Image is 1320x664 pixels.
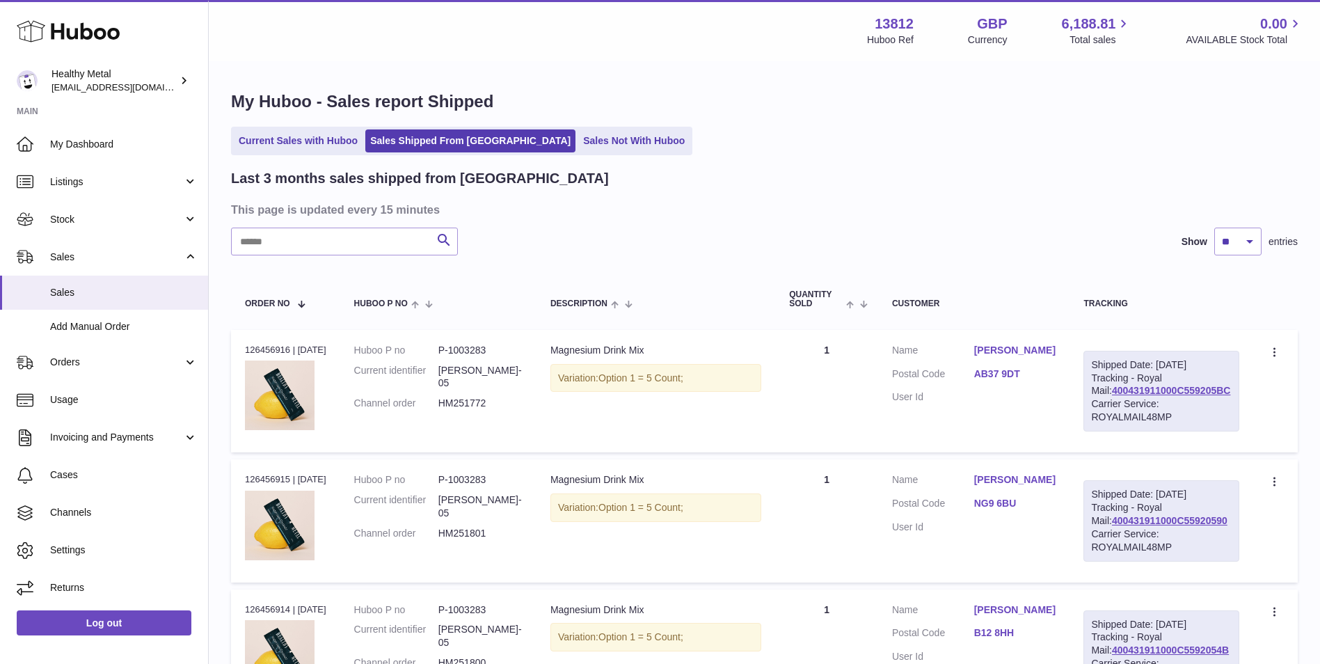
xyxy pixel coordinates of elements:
dd: [PERSON_NAME]-05 [438,623,523,649]
dd: P-1003283 [438,344,523,357]
div: Shipped Date: [DATE] [1091,618,1232,631]
div: Tracking - Royal Mail: [1083,351,1239,432]
span: Total sales [1069,33,1131,47]
div: Magnesium Drink Mix [550,603,761,617]
a: Sales Shipped From [GEOGRAPHIC_DATA] [365,129,575,152]
a: [PERSON_NAME] [974,344,1056,357]
label: Show [1182,235,1207,248]
a: Current Sales with Huboo [234,129,363,152]
div: Tracking - Royal Mail: [1083,480,1239,561]
span: Listings [50,175,183,189]
div: Variation: [550,623,761,651]
div: 126456915 | [DATE] [245,473,326,486]
td: 1 [775,330,878,452]
a: NG9 6BU [974,497,1056,510]
dd: P-1003283 [438,473,523,487]
span: Description [550,299,607,308]
strong: GBP [977,15,1007,33]
span: Cases [50,468,198,482]
a: [PERSON_NAME] [974,603,1056,617]
img: internalAdmin-13812@internal.huboo.com [17,70,38,91]
dt: Huboo P no [354,344,438,357]
span: Returns [50,581,198,594]
div: Shipped Date: [DATE] [1091,488,1232,501]
span: Option 1 = 5 Count; [598,372,683,384]
a: 0.00 AVAILABLE Stock Total [1186,15,1303,47]
span: Settings [50,544,198,557]
div: Currency [968,33,1008,47]
span: Usage [50,393,198,406]
a: [PERSON_NAME] [974,473,1056,487]
a: Log out [17,610,191,635]
a: 400431911000C5592054B [1112,645,1229,656]
span: 6,188.81 [1062,15,1116,33]
div: Tracking [1083,299,1239,308]
dt: Current identifier [354,493,438,520]
div: Huboo Ref [867,33,914,47]
div: Carrier Service: ROYALMAIL48MP [1091,397,1232,424]
a: B12 8HH [974,626,1056,640]
h2: Last 3 months sales shipped from [GEOGRAPHIC_DATA] [231,169,609,188]
span: entries [1269,235,1298,248]
div: Magnesium Drink Mix [550,473,761,487]
dt: Postal Code [892,367,974,384]
dt: Current identifier [354,364,438,390]
img: Product_31.jpg [245,361,315,430]
div: Healthy Metal [51,68,177,94]
span: Channels [50,506,198,519]
strong: 13812 [875,15,914,33]
dd: P-1003283 [438,603,523,617]
span: Order No [245,299,290,308]
span: Option 1 = 5 Count; [598,502,683,513]
span: Stock [50,213,183,226]
dt: User Id [892,650,974,663]
div: 126456914 | [DATE] [245,603,326,616]
div: Shipped Date: [DATE] [1091,358,1232,372]
span: [EMAIL_ADDRESS][DOMAIN_NAME] [51,81,205,93]
div: 126456916 | [DATE] [245,344,326,356]
div: Carrier Service: ROYALMAIL48MP [1091,528,1232,554]
dd: HM251772 [438,397,523,410]
div: Customer [892,299,1056,308]
dt: Name [892,473,974,490]
span: Orders [50,356,183,369]
dt: Channel order [354,527,438,540]
span: My Dashboard [50,138,198,151]
td: 1 [775,459,878,582]
div: Magnesium Drink Mix [550,344,761,357]
h1: My Huboo - Sales report Shipped [231,90,1298,113]
dt: Current identifier [354,623,438,649]
span: Sales [50,286,198,299]
span: 0.00 [1260,15,1287,33]
dd: [PERSON_NAME]-05 [438,493,523,520]
a: AB37 9DT [974,367,1056,381]
dt: Huboo P no [354,603,438,617]
div: Variation: [550,493,761,522]
dt: Postal Code [892,626,974,643]
span: Quantity Sold [789,290,842,308]
dt: Name [892,344,974,361]
span: Option 1 = 5 Count; [598,631,683,642]
dt: Postal Code [892,497,974,514]
span: Huboo P no [354,299,408,308]
a: 400431911000C559205BC [1112,385,1230,396]
dt: Huboo P no [354,473,438,487]
a: 400431911000C55920590 [1112,515,1227,526]
dt: Channel order [354,397,438,410]
a: 6,188.81 Total sales [1062,15,1132,47]
dd: HM251801 [438,527,523,540]
span: AVAILABLE Stock Total [1186,33,1303,47]
img: Product_31.jpg [245,491,315,560]
dd: [PERSON_NAME]-05 [438,364,523,390]
dt: User Id [892,390,974,404]
h3: This page is updated every 15 minutes [231,202,1294,217]
span: Add Manual Order [50,320,198,333]
span: Sales [50,251,183,264]
dt: User Id [892,521,974,534]
dt: Name [892,603,974,620]
span: Invoicing and Payments [50,431,183,444]
a: Sales Not With Huboo [578,129,690,152]
div: Variation: [550,364,761,393]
